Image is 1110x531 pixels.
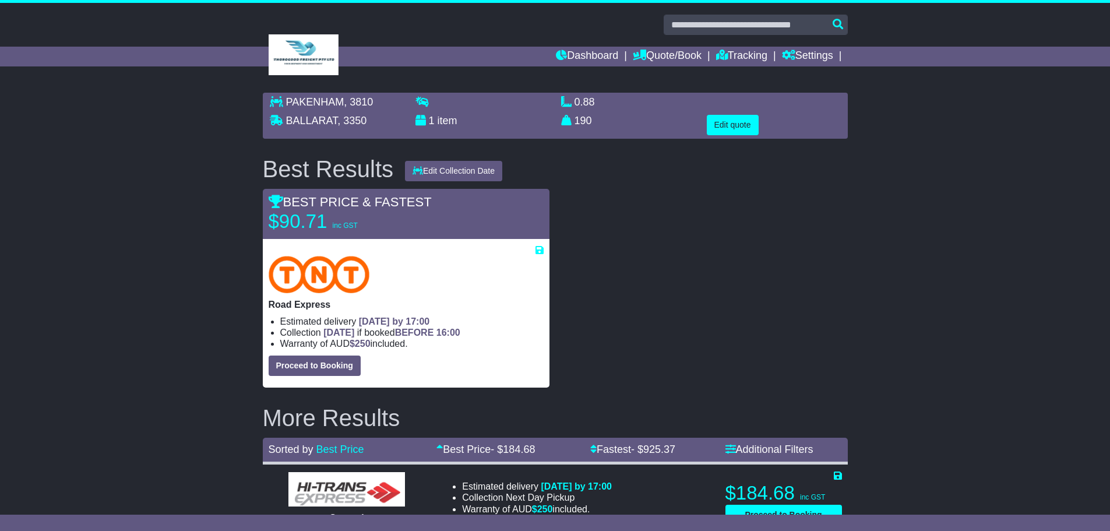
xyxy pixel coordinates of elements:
[438,115,457,126] span: item
[316,444,364,455] a: Best Price
[436,444,535,455] a: Best Price- $184.68
[436,328,460,337] span: 16:00
[405,161,502,181] button: Edit Collection Date
[288,472,405,507] img: HiTrans (Machship): General
[323,328,460,337] span: if booked
[725,505,842,525] button: Proceed to Booking
[329,513,364,523] span: General
[541,481,612,491] span: [DATE] by 17:00
[590,444,675,455] a: Fastest- $925.37
[269,195,432,209] span: BEST PRICE & FASTEST
[286,115,338,126] span: BALLARAT
[257,156,400,182] div: Best Results
[350,339,371,349] span: $
[323,328,354,337] span: [DATE]
[631,444,675,455] span: - $
[280,338,544,349] li: Warranty of AUD included.
[359,317,430,326] span: [DATE] by 17:00
[707,115,759,135] button: Edit quote
[556,47,618,66] a: Dashboard
[782,47,833,66] a: Settings
[344,96,373,108] span: , 3810
[269,210,414,233] p: $90.71
[537,504,553,514] span: 250
[800,493,825,501] span: inc GST
[725,481,842,505] p: $184.68
[429,115,435,126] span: 1
[725,444,813,455] a: Additional Filters
[532,504,553,514] span: $
[643,444,675,455] span: 925.37
[395,328,434,337] span: BEFORE
[263,405,848,431] h2: More Results
[503,444,535,455] span: 184.68
[337,115,367,126] span: , 3350
[462,481,612,492] li: Estimated delivery
[333,221,358,230] span: inc GST
[575,96,595,108] span: 0.88
[269,444,313,455] span: Sorted by
[716,47,767,66] a: Tracking
[575,115,592,126] span: 190
[280,327,544,338] li: Collection
[462,504,612,515] li: Warranty of AUD included.
[506,493,575,502] span: Next Day Pickup
[269,256,370,293] img: TNT Domestic: Road Express
[269,299,544,310] p: Road Express
[633,47,702,66] a: Quote/Book
[286,96,344,108] span: PAKENHAM
[269,356,361,376] button: Proceed to Booking
[462,492,612,503] li: Collection
[280,316,544,327] li: Estimated delivery
[491,444,535,455] span: - $
[355,339,371,349] span: 250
